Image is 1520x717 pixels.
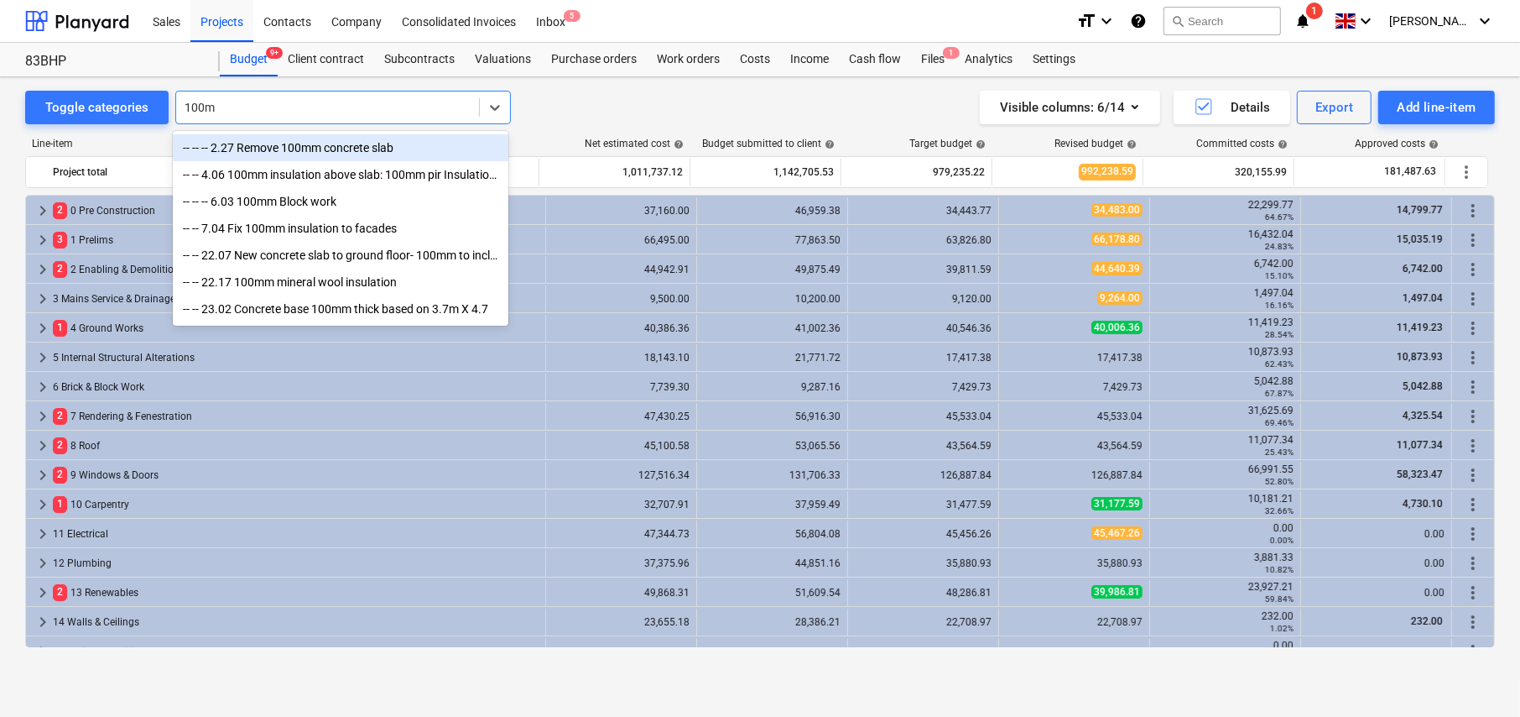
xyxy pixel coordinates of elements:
[33,348,53,368] span: keyboard_arrow_right
[33,289,53,309] span: keyboard_arrow_right
[33,259,53,280] span: keyboard_arrow_right
[1463,583,1483,603] span: More actions
[1130,11,1147,31] i: Knowledge base
[1157,199,1294,222] div: 22,299.77
[1265,477,1294,486] small: 52.80%
[553,557,690,569] div: 37,375.96
[1157,552,1294,575] div: 3,881.33
[855,411,992,422] div: 45,533.04
[25,53,200,71] div: 83BHP
[704,440,841,452] div: 53,065.56
[704,322,841,334] div: 41,002.36
[704,499,841,510] div: 37,959.49
[1265,359,1294,369] small: 62.43%
[704,646,841,657] div: 16,800.00
[1157,375,1294,399] div: 5,042.88
[1091,203,1143,217] span: 34,483.00
[1270,624,1294,633] small: 1.02%
[33,436,53,456] span: keyboard_arrow_right
[1157,258,1294,281] div: 6,742.00
[855,499,992,510] div: 31,477.59
[1265,330,1294,339] small: 28.54%
[704,528,841,540] div: 56,804.08
[1308,646,1445,657] div: 0.00
[53,403,539,430] div: 7 Rendering & Fenestration
[855,616,992,628] div: 22,708.97
[33,641,53,662] span: keyboard_arrow_right
[1006,646,1143,657] div: 13,440.00
[173,161,508,188] div: -- -- 4.06 100mm insulation above slab: 100mm pir Insulation, 1200 Gauge Dpm 50mm Sharp Sand blin...
[1091,233,1143,246] span: 66,178.80
[1157,287,1294,311] div: 1,497.04
[1389,14,1473,28] span: [PERSON_NAME]
[1265,594,1294,604] small: 59.84%
[1401,263,1445,275] span: 6,742.00
[1157,463,1294,487] div: 66,991.55
[704,205,841,217] div: 46,959.38
[1265,271,1294,280] small: 15.10%
[553,352,690,364] div: 18,143.10
[1265,565,1294,574] small: 10.82%
[911,43,955,76] a: Files1
[1401,410,1445,421] span: 4,325.54
[1395,233,1445,245] span: 15,035.19
[374,43,465,76] a: Subcontracts
[1463,289,1483,309] span: More actions
[553,205,690,217] div: 37,160.00
[1157,346,1294,369] div: 10,873.93
[855,646,992,657] div: 13,440.00
[33,465,53,485] span: keyboard_arrow_right
[1157,405,1294,428] div: 31,625.69
[1306,3,1323,19] span: 1
[855,469,992,481] div: 126,887.84
[53,261,67,277] span: 2
[1463,436,1483,456] span: More actions
[1395,351,1445,363] span: 10,873.93
[855,381,992,393] div: 7,429.73
[53,227,539,254] div: 1 Prelims
[1463,230,1483,250] span: More actions
[1174,91,1290,124] button: Details
[553,234,690,246] div: 66,495.00
[1463,553,1483,573] span: More actions
[1463,348,1483,368] span: More actions
[855,205,992,217] div: 34,443.77
[1270,536,1294,545] small: 0.00%
[1401,498,1445,510] span: 4,730.10
[1436,636,1520,717] div: Chat Widget
[553,411,690,422] div: 47,430.25
[1006,557,1143,569] div: 35,880.93
[1395,322,1445,333] span: 11,419.23
[704,293,841,305] div: 10,200.00
[33,318,53,338] span: keyboard_arrow_right
[53,197,539,224] div: 0 Pre Construction
[173,296,508,322] div: -- -- 23.02 Concrete base 100mm thick based on 3.7m X 4.7
[1157,640,1294,663] div: 0.00
[1456,162,1476,182] span: More actions
[909,138,986,149] div: Target budget
[848,159,985,186] div: 979,235.22
[1157,493,1294,516] div: 10,181.21
[220,43,278,76] div: Budget
[1265,212,1294,222] small: 64.67%
[955,43,1023,76] a: Analytics
[1171,14,1184,28] span: search
[702,138,835,149] div: Budget submitted to client
[1091,497,1143,510] span: 31,177.59
[821,139,835,149] span: help
[1096,11,1117,31] i: keyboard_arrow_down
[1097,291,1143,305] span: 9,264.00
[1294,11,1311,31] i: notifications
[173,215,508,242] div: -- -- 7.04 Fix 100mm insulation to facades
[1157,434,1294,458] div: 11,077.34
[1355,138,1439,149] div: Approved costs
[1274,139,1288,149] span: help
[1091,585,1143,599] span: 39,986.81
[855,234,992,246] div: 63,826.80
[541,43,647,76] a: Purchase orders
[173,134,508,161] div: -- -- -- 2.27 Remove 100mm concrete slab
